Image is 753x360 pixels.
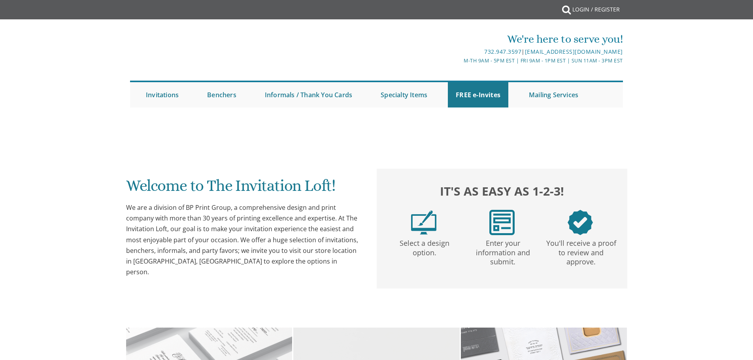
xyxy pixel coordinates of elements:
div: We're here to serve you! [295,31,623,47]
a: Mailing Services [521,82,586,107]
a: Specialty Items [373,82,435,107]
h2: It's as easy as 1-2-3! [385,182,619,200]
a: Invitations [138,82,187,107]
p: Select a design option. [387,235,462,258]
div: M-Th 9am - 5pm EST | Fri 9am - 1pm EST | Sun 11am - 3pm EST [295,57,623,65]
img: step1.png [411,210,436,235]
div: | [295,47,623,57]
div: We are a division of BP Print Group, a comprehensive design and print company with more than 30 y... [126,202,361,277]
img: step3.png [568,210,593,235]
a: Benchers [199,82,244,107]
a: 732.947.3597 [484,48,521,55]
a: [EMAIL_ADDRESS][DOMAIN_NAME] [525,48,623,55]
a: Informals / Thank You Cards [257,82,360,107]
p: Enter your information and submit. [465,235,540,267]
img: step2.png [489,210,515,235]
h1: Welcome to The Invitation Loft! [126,177,361,200]
p: You'll receive a proof to review and approve. [544,235,619,267]
a: FREE e-Invites [448,82,508,107]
